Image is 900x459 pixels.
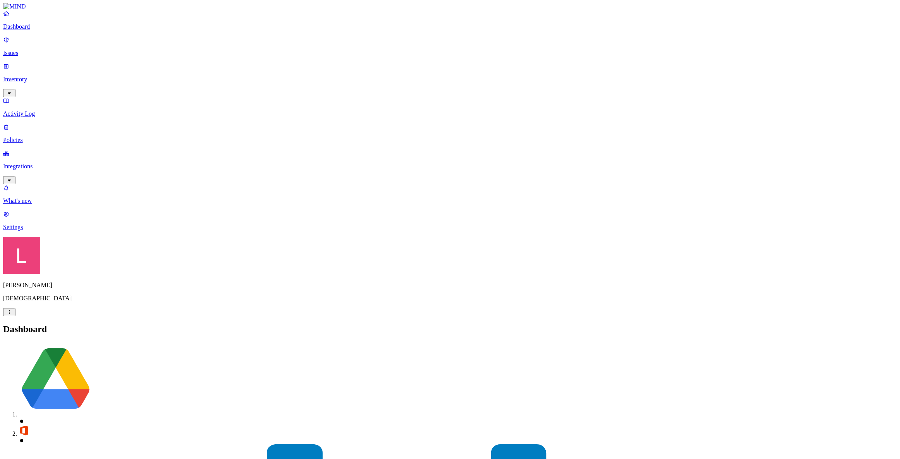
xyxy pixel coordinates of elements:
p: [DEMOGRAPHIC_DATA] [3,295,897,302]
p: Dashboard [3,23,897,30]
img: svg%3e [19,425,29,436]
a: Inventory [3,63,897,96]
a: What's new [3,184,897,204]
p: Issues [3,50,897,57]
h2: Dashboard [3,324,897,334]
a: MIND [3,3,897,10]
img: svg%3e [19,342,93,416]
a: Settings [3,211,897,231]
a: Dashboard [3,10,897,30]
a: Integrations [3,150,897,183]
p: Integrations [3,163,897,170]
p: Activity Log [3,110,897,117]
a: Policies [3,123,897,144]
p: Policies [3,137,897,144]
p: Inventory [3,76,897,83]
p: [PERSON_NAME] [3,282,897,289]
img: MIND [3,3,26,10]
a: Activity Log [3,97,897,117]
p: Settings [3,224,897,231]
img: Landen Brown [3,237,40,274]
p: What's new [3,197,897,204]
a: Issues [3,36,897,57]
